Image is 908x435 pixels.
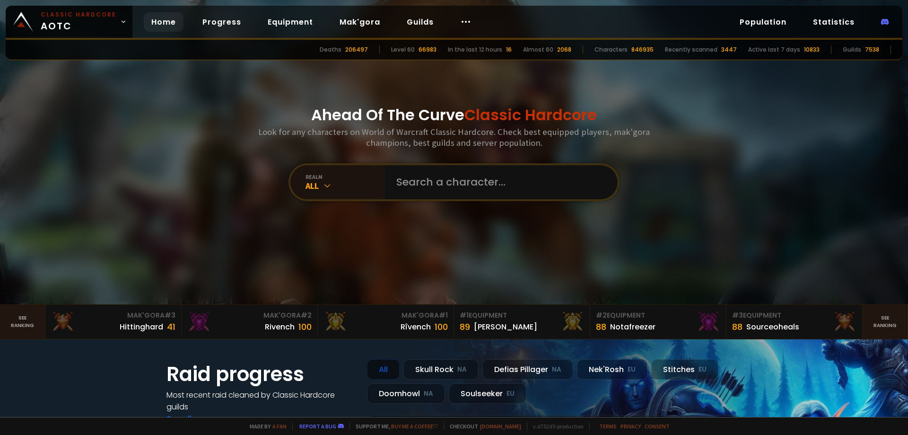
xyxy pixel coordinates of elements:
a: [DOMAIN_NAME] [480,423,521,430]
a: Home [144,12,183,32]
small: EU [698,365,707,374]
a: Buy me a coffee [391,423,438,430]
a: Guilds [399,12,441,32]
div: [PERSON_NAME] [474,321,537,333]
div: Equipment [732,311,856,320]
a: Progress [195,12,249,32]
div: Mak'Gora [187,311,312,320]
h1: Raid progress [166,359,356,389]
div: Recently scanned [665,45,717,54]
div: Deaths [320,45,341,54]
span: # 3 [165,311,175,320]
div: 10833 [804,45,820,54]
span: Made by [244,423,287,430]
span: Classic Hardcore [464,104,597,125]
a: #3Equipment88Sourceoheals [726,305,863,339]
a: Mak'gora [332,12,388,32]
div: 89 [460,320,470,333]
a: Mak'Gora#3Hittinghard41 [45,305,182,339]
div: Almost 60 [523,45,553,54]
div: 206497 [345,45,368,54]
div: All [367,359,400,380]
h4: Most recent raid cleaned by Classic Hardcore guilds [166,389,356,413]
h1: Ahead Of The Curve [311,104,597,126]
div: 41 [167,320,175,333]
div: Mak'Gora [323,311,448,320]
div: 7538 [865,45,879,54]
a: Mak'Gora#2Rivench100 [182,305,318,339]
div: Nek'Rosh [577,359,647,380]
input: Search a character... [391,165,606,199]
div: Active last 7 days [748,45,800,54]
span: # 1 [460,311,469,320]
div: 16 [506,45,512,54]
div: Doomhowl [367,383,445,404]
small: EU [506,389,515,399]
a: Population [732,12,794,32]
div: Defias Pillager [482,359,573,380]
div: Stitches [651,359,718,380]
div: Characters [594,45,628,54]
div: Guilds [843,45,861,54]
div: 88 [596,320,606,333]
div: Rîvench [401,321,431,333]
small: NA [424,389,433,399]
div: Skull Rock [403,359,479,380]
div: Sourceoheals [746,321,799,333]
a: Statistics [805,12,862,32]
a: Equipment [260,12,321,32]
span: v. d752d5 - production [527,423,584,430]
div: 3447 [721,45,737,54]
div: Rivench [265,321,295,333]
div: Equipment [596,311,720,320]
div: Level 60 [391,45,415,54]
div: Equipment [460,311,584,320]
div: 88 [732,320,742,333]
a: #1Equipment89[PERSON_NAME] [454,305,590,339]
span: # 3 [732,311,743,320]
span: AOTC [41,10,116,33]
div: realm [306,173,385,180]
a: a fan [272,423,287,430]
span: # 1 [439,311,448,320]
small: NA [552,365,561,374]
a: Terms [599,423,617,430]
small: Classic Hardcore [41,10,116,19]
div: Hittinghard [120,321,163,333]
a: See all progress [166,413,228,424]
div: Soulseeker [449,383,526,404]
div: 846935 [631,45,654,54]
a: Report a bug [299,423,336,430]
a: Consent [645,423,670,430]
div: Mak'Gora [51,311,175,320]
div: 2068 [557,45,571,54]
small: EU [628,365,636,374]
a: Seeranking [863,305,908,339]
span: Checkout [444,423,521,430]
small: NA [457,365,467,374]
div: In the last 12 hours [448,45,502,54]
div: 100 [435,320,448,333]
span: Support me, [349,423,438,430]
a: Mak'Gora#1Rîvench100 [318,305,454,339]
span: # 2 [596,311,607,320]
a: Privacy [620,423,641,430]
div: 66983 [419,45,437,54]
div: Notafreezer [610,321,655,333]
a: #2Equipment88Notafreezer [590,305,726,339]
h3: Look for any characters on World of Warcraft Classic Hardcore. Check best equipped players, mak'g... [254,126,654,148]
div: 100 [298,320,312,333]
div: All [306,180,385,191]
span: # 2 [301,311,312,320]
a: Classic HardcoreAOTC [6,6,132,38]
